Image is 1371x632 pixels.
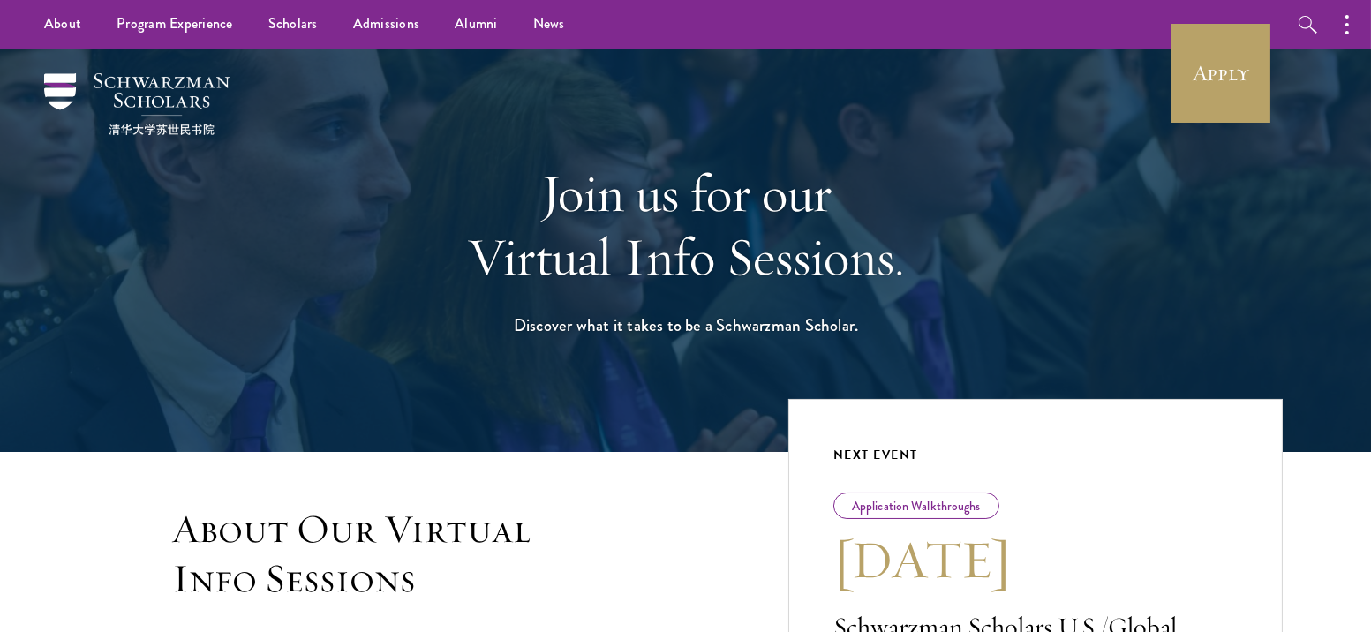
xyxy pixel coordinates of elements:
[381,311,991,340] h1: Discover what it takes to be a Schwarzman Scholar.
[44,73,230,135] img: Schwarzman Scholars
[833,493,999,519] div: Application Walkthroughs
[833,528,1238,591] h3: [DATE]
[172,505,718,604] h3: About Our Virtual Info Sessions
[381,162,991,289] h1: Join us for our Virtual Info Sessions.
[1171,24,1270,123] a: Apply
[833,444,1238,466] div: Next Event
